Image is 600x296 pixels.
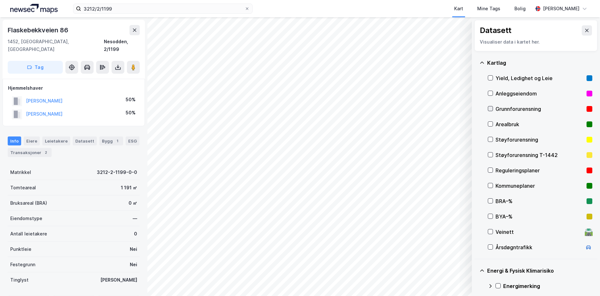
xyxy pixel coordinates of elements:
[24,136,40,145] div: Eiere
[8,61,63,74] button: Tag
[496,243,582,251] div: Årsdøgntrafikk
[8,84,139,92] div: Hjemmelshaver
[10,245,31,253] div: Punktleie
[10,184,36,192] div: Tomteareal
[496,197,584,205] div: BRA–%
[487,59,592,67] div: Kartlag
[496,182,584,190] div: Kommuneplaner
[496,213,584,220] div: BYA–%
[8,148,52,157] div: Transaksjoner
[543,5,579,12] div: [PERSON_NAME]
[114,138,121,144] div: 1
[129,199,137,207] div: 0 ㎡
[126,96,136,103] div: 50%
[8,38,104,53] div: 1452, [GEOGRAPHIC_DATA], [GEOGRAPHIC_DATA]
[130,261,137,268] div: Nei
[10,230,47,238] div: Antall leietakere
[133,215,137,222] div: —
[454,5,463,12] div: Kart
[42,136,70,145] div: Leietakere
[584,228,593,236] div: 🛣️
[81,4,245,13] input: Søk på adresse, matrikkel, gårdeiere, leietakere eller personer
[496,90,584,97] div: Anleggseiendom
[130,245,137,253] div: Nei
[496,120,584,128] div: Arealbruk
[126,109,136,117] div: 50%
[8,25,69,35] div: Flaskebekkveien 86
[514,5,526,12] div: Bolig
[43,149,49,156] div: 2
[104,38,140,53] div: Nesodden, 2/1199
[477,5,500,12] div: Mine Tags
[480,38,592,46] div: Visualiser data i kartet her.
[480,25,512,36] div: Datasett
[496,151,584,159] div: Støyforurensning T-1442
[99,136,123,145] div: Bygg
[10,4,58,13] img: logo.a4113a55bc3d86da70a041830d287a7e.svg
[503,282,592,290] div: Energimerking
[487,267,592,275] div: Energi & Fysisk Klimarisiko
[10,261,35,268] div: Festegrunn
[73,136,97,145] div: Datasett
[100,276,137,284] div: [PERSON_NAME]
[496,167,584,174] div: Reguleringsplaner
[496,228,582,236] div: Veinett
[8,136,21,145] div: Info
[121,184,137,192] div: 1 191 ㎡
[97,169,137,176] div: 3212-2-1199-0-0
[10,169,31,176] div: Matrikkel
[10,276,29,284] div: Tinglyst
[568,265,600,296] iframe: Chat Widget
[10,215,42,222] div: Eiendomstype
[496,74,584,82] div: Yield, Ledighet og Leie
[496,105,584,113] div: Grunnforurensning
[10,199,47,207] div: Bruksareal (BRA)
[134,230,137,238] div: 0
[496,136,584,144] div: Støyforurensning
[126,136,139,145] div: ESG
